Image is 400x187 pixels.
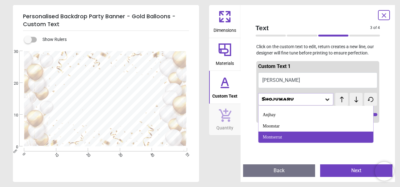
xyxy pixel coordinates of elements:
div: Moonstar [263,123,280,129]
span: cm [12,148,18,154]
span: 3 of 4 [370,25,380,31]
button: Quantity [209,104,241,135]
span: 30 [6,49,18,54]
div: Show Rulers [28,36,199,43]
h5: Personalised Backdrop Party Banner - Gold Balloons - Custom Text [23,10,189,31]
button: Next [320,164,392,177]
span: Quantity [216,122,233,131]
span: Custom Text 1 [258,63,291,69]
button: Custom Text [209,71,241,104]
span: 10 [6,113,18,118]
span: Dimensions [214,24,236,34]
button: Materials [209,38,241,71]
span: Custom Text [212,90,237,99]
span: Text [256,23,370,32]
div: Shojumaru [261,97,325,102]
span: 20 [6,81,18,86]
button: Back [243,164,315,177]
span: 0 [6,144,18,150]
div: Montserrat [263,134,282,140]
div: Anjhay [263,112,276,118]
p: Click on the custom text to edit, return creates a new line, our designer will fine tune before p... [251,44,385,56]
button: [PERSON_NAME] [258,72,378,88]
button: Dimensions [209,5,241,38]
span: Materials [216,57,234,67]
iframe: Brevo live chat [375,162,394,181]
